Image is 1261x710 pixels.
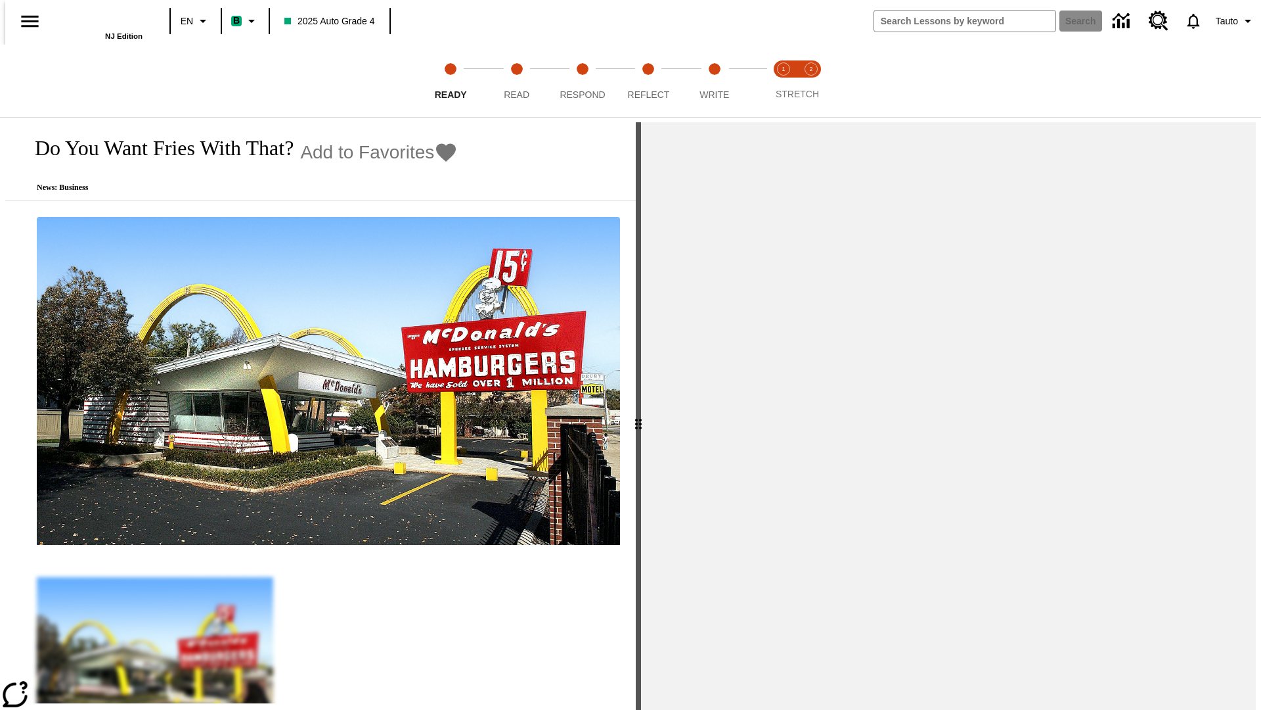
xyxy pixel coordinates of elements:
[764,45,803,117] button: Stretch Read step 1 of 2
[544,45,621,117] button: Respond step 3 of 5
[284,14,375,28] span: 2025 Auto Grade 4
[11,2,49,41] button: Open side menu
[300,141,458,164] button: Add to Favorites - Do You Want Fries With That?
[504,89,529,100] span: Read
[300,142,434,163] span: Add to Favorites
[1216,14,1238,28] span: Tauto
[37,217,620,546] img: One of the first McDonald's stores, with the iconic red sign and golden arches.
[175,9,217,33] button: Language: EN, Select a language
[809,66,812,72] text: 2
[776,89,819,99] span: STRETCH
[226,9,265,33] button: Boost Class color is mint green. Change class color
[699,89,729,100] span: Write
[610,45,686,117] button: Reflect step 4 of 5
[628,89,670,100] span: Reflect
[1210,9,1261,33] button: Profile/Settings
[641,122,1256,710] div: activity
[5,122,636,703] div: reading
[435,89,467,100] span: Ready
[21,136,294,160] h1: Do You Want Fries With That?
[1105,3,1141,39] a: Data Center
[636,122,641,710] div: Press Enter or Spacebar and then press right and left arrow keys to move the slider
[676,45,753,117] button: Write step 5 of 5
[782,66,785,72] text: 1
[57,5,143,40] div: Home
[1176,4,1210,38] a: Notifications
[478,45,554,117] button: Read step 2 of 5
[181,14,193,28] span: EN
[1141,3,1176,39] a: Resource Center, Will open in new tab
[233,12,240,29] span: B
[874,11,1055,32] input: search field
[560,89,605,100] span: Respond
[792,45,830,117] button: Stretch Respond step 2 of 2
[105,32,143,40] span: NJ Edition
[21,183,458,193] p: News: Business
[412,45,489,117] button: Ready step 1 of 5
